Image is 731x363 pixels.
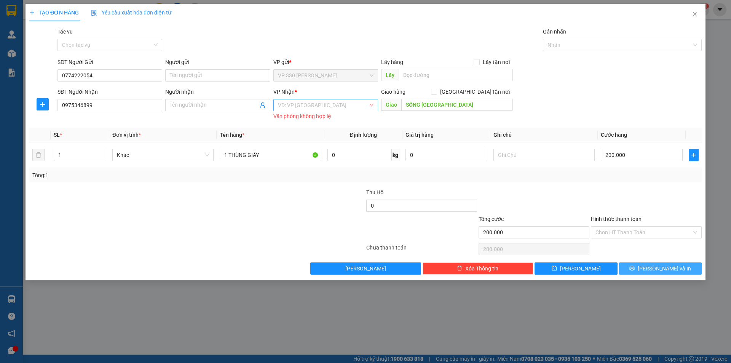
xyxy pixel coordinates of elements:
[165,88,270,96] div: Người nhận
[58,11,126,20] span: [GEOGRAPHIC_DATA]
[220,149,321,161] input: VD: Bàn, Ghế
[112,132,141,138] span: Đơn vị tính
[350,132,377,138] span: Định lượng
[365,243,478,257] div: Chưa thanh toán
[381,99,401,111] span: Giao
[42,50,53,59] span: CC:
[366,189,384,195] span: Thu Hộ
[32,149,45,161] button: delete
[2,50,13,59] span: CR:
[437,88,513,96] span: [GEOGRAPHIC_DATA] tận nơi
[399,69,513,81] input: Dọc đường
[32,171,282,179] div: Tổng: 1
[165,58,270,66] div: Người gửi
[381,59,403,65] span: Lấy hàng
[405,132,434,138] span: Giá trị hàng
[601,132,627,138] span: Cước hàng
[273,89,295,95] span: VP Nhận
[91,10,97,16] img: icon
[405,149,487,161] input: 0
[55,50,59,59] span: 0
[3,13,57,30] p: Gửi:
[560,264,601,273] span: [PERSON_NAME]
[493,149,595,161] input: Ghi Chú
[54,132,60,138] span: SL
[3,31,14,38] span: Lấy:
[629,265,635,272] span: printer
[345,264,386,273] span: [PERSON_NAME]
[220,132,244,138] span: Tên hàng
[423,262,533,275] button: deleteXóa Thông tin
[58,4,126,20] p: Nhận:
[401,99,513,111] input: Dọc đường
[37,101,48,107] span: plus
[57,29,73,35] label: Tác vụ
[689,152,698,158] span: plus
[29,10,35,15] span: plus
[260,102,266,108] span: user-add
[535,262,617,275] button: save[PERSON_NAME]
[457,265,462,272] span: delete
[3,13,57,30] span: VP 330 [PERSON_NAME]
[392,149,399,161] span: kg
[57,58,162,66] div: SĐT Người Gửi
[29,10,79,16] span: TẠO ĐƠN HÀNG
[689,149,699,161] button: plus
[278,70,373,81] span: VP 330 Lê Duẫn
[91,10,171,16] span: Yêu cầu xuất hóa đơn điện tử
[117,149,209,161] span: Khác
[57,88,162,96] div: SĐT Người Nhận
[273,112,378,121] div: Văn phòng không hợp lệ
[543,29,566,35] label: Gán nhãn
[465,264,498,273] span: Xóa Thông tin
[619,262,702,275] button: printer[PERSON_NAME] và In
[15,50,42,59] span: 100.000
[381,69,399,81] span: Lấy
[552,265,557,272] span: save
[490,128,598,142] th: Ghi chú
[310,262,421,275] button: [PERSON_NAME]
[684,4,705,25] button: Close
[381,89,405,95] span: Giao hàng
[58,21,100,29] span: 0934349749
[37,98,49,110] button: plus
[58,31,102,47] span: Giao:
[479,216,504,222] span: Tổng cước
[591,216,642,222] label: Hình thức thanh toán
[692,11,698,17] span: close
[638,264,691,273] span: [PERSON_NAME] và In
[273,58,378,66] div: VP gửi
[480,58,513,66] span: Lấy tận nơi
[58,30,102,47] span: CAO TỐC QUÃNG NGÃI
